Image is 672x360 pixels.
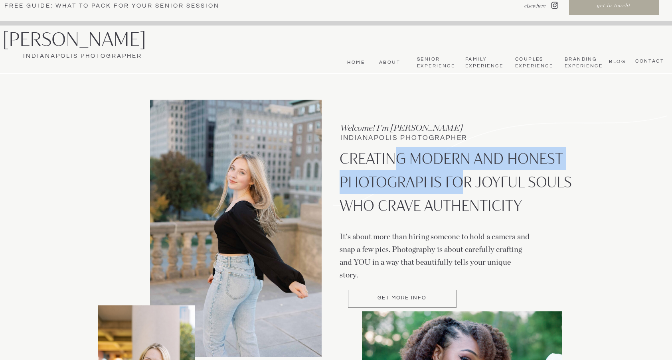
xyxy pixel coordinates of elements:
a: BrandingExperience [565,56,601,69]
a: Family Experience [465,56,502,69]
p: CREATING MODERN AND HONEST PHOTOGRAPHS FOR JOYFUL SOULS WHO CRAVE AUTHENTICITY [340,147,575,225]
a: Get more Info [348,295,456,302]
a: Indianapolis Photographer [2,52,162,61]
a: Couples Experience [515,56,552,69]
a: Free Guide: What To pack for your senior session [4,2,233,10]
a: [PERSON_NAME] [2,29,170,50]
a: Senior Experience [417,56,454,69]
p: It's about more than hiring someone to hold a camera and snap a few pics. Photography is about ca... [340,230,530,277]
nav: Branding Experience [565,56,601,69]
a: CONTACT [633,58,664,65]
a: get in touch! [570,2,658,11]
a: About [376,59,400,66]
a: bLog [607,59,626,64]
nav: elsewhere [504,2,546,10]
h3: Welcome! I'm [PERSON_NAME] [340,122,489,134]
a: Home [345,59,365,66]
h1: INDIANAPOLIS PHOTOGRAPHER [340,135,503,144]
